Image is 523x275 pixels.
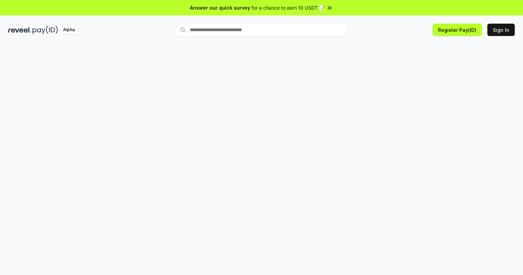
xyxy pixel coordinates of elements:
[33,26,58,34] img: pay_id
[487,24,515,36] button: Sign In
[252,4,325,11] span: for a chance to earn 10 USDT 📝
[8,26,31,34] img: reveel_dark
[59,26,78,34] div: Alpha
[190,4,250,11] span: Answer our quick survey
[433,24,482,36] button: Register Pay(ID)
